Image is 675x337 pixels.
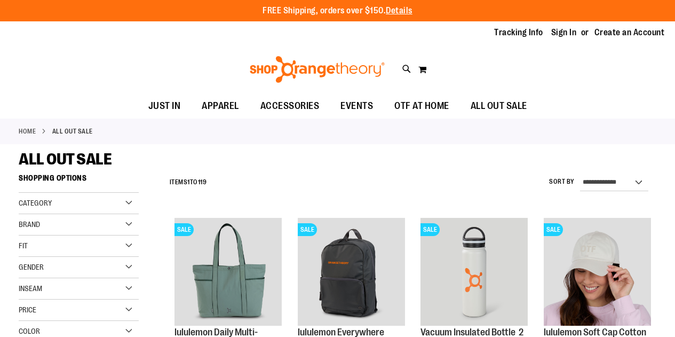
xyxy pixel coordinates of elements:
[340,94,373,118] span: EVENTS
[420,223,440,236] span: SALE
[19,150,112,168] span: ALL OUT SALE
[260,94,320,118] span: ACCESSORIES
[187,178,190,186] span: 1
[263,5,412,17] p: FREE Shipping, orders over $150.
[19,169,139,193] strong: Shopping Options
[170,174,207,191] h2: Items to
[148,94,181,118] span: JUST IN
[471,94,527,118] span: ALL OUT SALE
[544,218,651,325] img: OTF lululemon Soft Cap Cotton Twill Logo Rivet Khaki
[19,263,44,271] span: Gender
[19,220,40,229] span: Brand
[19,241,28,250] span: Fit
[19,327,40,335] span: Color
[198,178,207,186] span: 119
[544,218,651,327] a: OTF lululemon Soft Cap Cotton Twill Logo Rivet KhakiSALE
[551,27,577,38] a: Sign In
[549,177,575,186] label: Sort By
[544,223,563,236] span: SALE
[19,284,42,293] span: Inseam
[386,6,412,15] a: Details
[298,218,405,325] img: lululemon Everywhere Backpack
[494,27,543,38] a: Tracking Info
[19,199,52,207] span: Category
[52,127,93,136] strong: ALL OUT SALE
[298,218,405,327] a: lululemon Everywhere BackpackSALE
[248,56,386,83] img: Shop Orangetheory
[298,223,317,236] span: SALE
[594,27,665,38] a: Create an Account
[174,218,282,325] img: lululemon Daily Multi-Pocket Tote
[202,94,239,118] span: APPAREL
[394,94,449,118] span: OTF AT HOME
[174,223,194,236] span: SALE
[19,127,36,136] a: Home
[19,305,36,314] span: Price
[420,218,528,327] a: Vacuum Insulated Bottle 24 ozSALE
[174,218,282,327] a: lululemon Daily Multi-Pocket ToteSALE
[420,218,528,325] img: Vacuum Insulated Bottle 24 oz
